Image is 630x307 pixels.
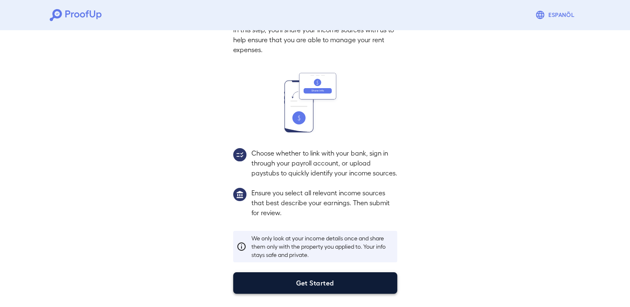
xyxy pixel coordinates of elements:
img: transfer_money.svg [284,73,346,132]
img: group2.svg [233,148,246,161]
button: Get Started [233,272,397,294]
p: Ensure you select all relevant income sources that best describe your earnings. Then submit for r... [251,188,397,218]
p: We only look at your income details once and share them only with the property you applied to. Yo... [251,234,394,259]
button: Espanõl [532,7,580,23]
p: In this step, you'll share your income sources with us to help ensure that you are able to manage... [233,25,397,55]
img: group1.svg [233,188,246,201]
p: Choose whether to link with your bank, sign in through your payroll account, or upload paystubs t... [251,148,397,178]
